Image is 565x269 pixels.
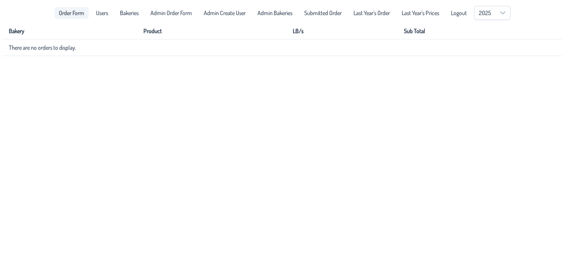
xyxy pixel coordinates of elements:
[92,7,113,19] a: Users
[402,10,439,16] span: Last Year's Prices
[199,7,250,19] a: Admin Create User
[116,7,143,19] a: Bakeries
[349,7,394,19] a: Last Year's Order
[253,7,297,19] a: Admin Bakeries
[495,6,510,20] div: dropdown trigger
[96,10,108,16] span: Users
[398,23,562,39] th: Sub Total
[59,10,84,16] span: Order Form
[204,10,246,16] span: Admin Create User
[397,7,444,19] a: Last Year's Prices
[475,6,495,20] span: 2025
[3,23,138,39] th: Bakery
[146,7,196,19] a: Admin Order Form
[138,23,287,39] th: Product
[451,10,467,16] span: Logout
[447,7,471,19] li: Logout
[150,10,192,16] span: Admin Order Form
[3,39,562,56] td: There are no orders to display.
[287,23,398,39] th: LB/s
[304,10,342,16] span: Submitted Order
[54,7,89,19] a: Order Form
[300,7,346,19] a: Submitted Order
[353,10,390,16] span: Last Year's Order
[120,10,139,16] span: Bakeries
[257,10,292,16] span: Admin Bakeries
